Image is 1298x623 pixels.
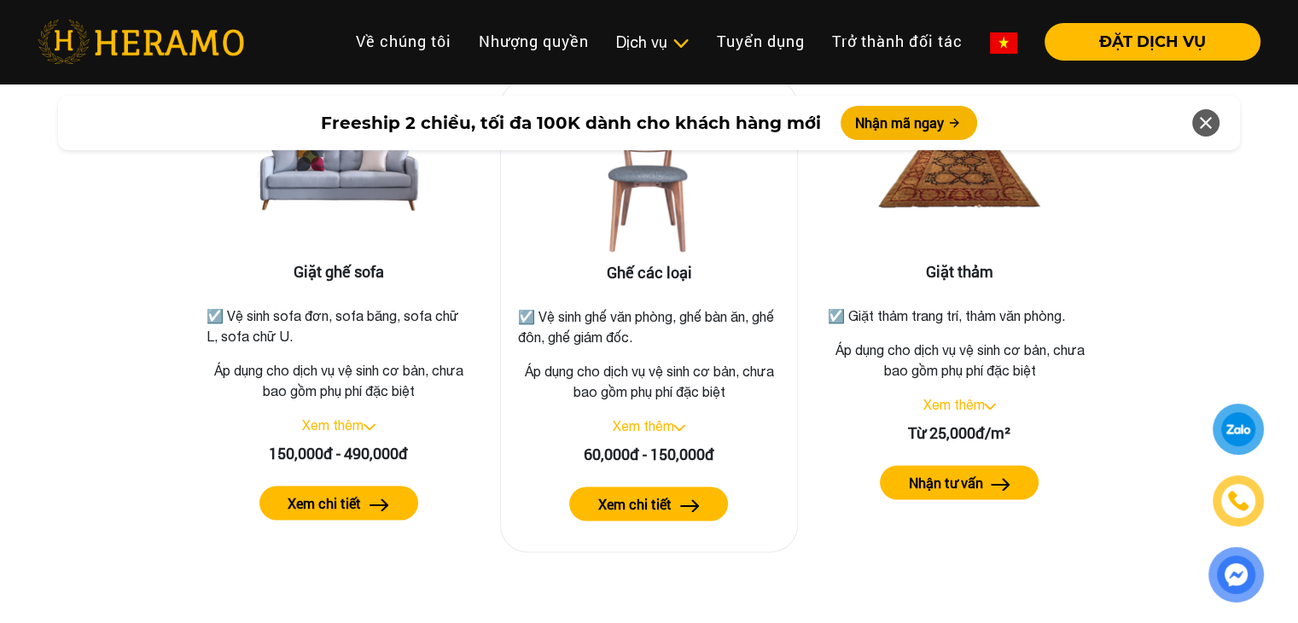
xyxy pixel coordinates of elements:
div: Dịch vụ [616,31,690,54]
h3: Ghế các loại [515,264,784,282]
img: arrow_down.svg [984,403,996,410]
div: 60,000đ - 150,000đ [515,443,784,466]
h3: Giặt ghế sofa [203,263,474,282]
h3: Giặt thảm [824,263,1095,282]
img: Ghế các loại [563,93,734,264]
a: ĐẶT DỊCH VỤ [1031,34,1260,49]
a: Xem chi tiết arrow [515,486,784,521]
img: arrow [680,499,700,512]
p: Áp dụng cho dịch vụ vệ sinh cơ bản, chưa bao gồm phụ phí đặc biệt [515,361,784,402]
img: Giặt ghế sofa [253,92,424,263]
a: Tuyển dụng [703,23,818,60]
label: Xem chi tiết [288,493,361,514]
a: Trở thành đối tác [818,23,976,60]
img: subToggleIcon [672,35,690,52]
img: arrow [991,478,1010,491]
img: arrow_down.svg [673,424,685,431]
img: arrow_down.svg [364,423,375,430]
button: Xem chi tiết [259,486,418,520]
a: Xem thêm [302,417,364,433]
div: 150,000đ - 490,000đ [203,442,474,465]
label: Nhận tư vấn [908,473,982,493]
a: phone-icon [1215,478,1261,524]
img: phone-icon [1229,492,1248,510]
a: Xem chi tiết arrow [203,486,474,520]
a: Nhận tư vấn arrow [824,465,1095,499]
p: Áp dụng cho dịch vụ vệ sinh cơ bản, chưa bao gồm phụ phí đặc biệt [203,360,474,401]
button: Xem chi tiết [569,486,728,521]
p: ☑️ Vệ sinh ghế văn phòng, ghế bàn ăn, ghế đôn, ghế giám đốc. [518,306,781,347]
button: Nhận mã ngay [841,106,977,140]
img: heramo-logo.png [38,20,244,64]
a: Nhượng quyền [465,23,602,60]
p: Áp dụng cho dịch vụ vệ sinh cơ bản, chưa bao gồm phụ phí đặc biệt [824,340,1095,381]
p: ☑️ Vệ sinh sofa đơn, sofa băng, sofa chữ L, sofa chữ U. [207,306,471,346]
img: Giặt thảm [874,92,1045,263]
a: Xem thêm [612,418,673,434]
img: arrow [370,498,389,511]
span: Freeship 2 chiều, tối đa 100K dành cho khách hàng mới [320,110,820,136]
img: vn-flag.png [990,32,1017,54]
button: ĐẶT DỊCH VỤ [1045,23,1260,61]
p: ☑️ Giặt thảm trang trí, thảm văn phòng. [827,306,1091,326]
a: Về chúng tôi [342,23,465,60]
a: Xem thêm [923,397,984,412]
div: Từ 25,000đ/m² [824,422,1095,445]
button: Nhận tư vấn [880,465,1039,499]
label: Xem chi tiết [598,494,672,515]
